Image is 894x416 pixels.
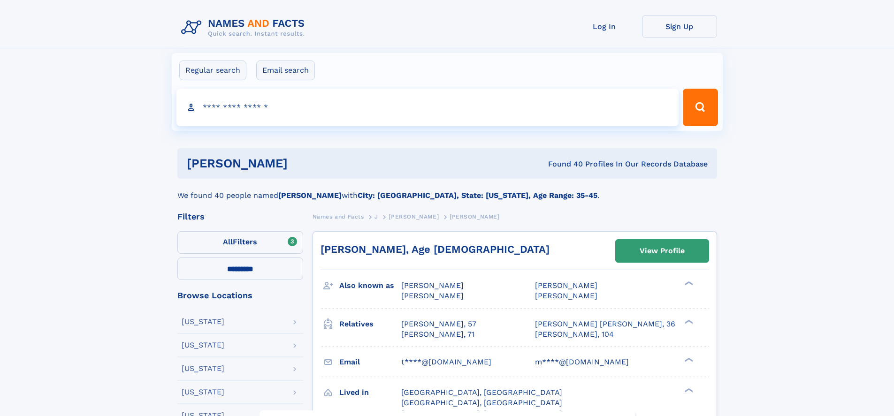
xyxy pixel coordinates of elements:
[535,291,597,300] span: [PERSON_NAME]
[401,398,562,407] span: [GEOGRAPHIC_DATA], [GEOGRAPHIC_DATA]
[389,213,439,220] span: [PERSON_NAME]
[640,240,685,262] div: View Profile
[179,61,246,80] label: Regular search
[374,213,378,220] span: J
[278,191,342,200] b: [PERSON_NAME]
[401,388,562,397] span: [GEOGRAPHIC_DATA], [GEOGRAPHIC_DATA]
[682,387,694,393] div: ❯
[401,319,476,329] a: [PERSON_NAME], 57
[223,237,233,246] span: All
[339,278,401,294] h3: Also known as
[682,356,694,363] div: ❯
[321,243,550,255] a: [PERSON_NAME], Age [DEMOGRAPHIC_DATA]
[176,89,679,126] input: search input
[339,316,401,332] h3: Relatives
[177,291,303,300] div: Browse Locations
[182,318,224,325] div: [US_STATE]
[682,318,694,325] div: ❯
[182,365,224,372] div: [US_STATE]
[313,211,364,222] a: Names and Facts
[177,212,303,221] div: Filters
[535,281,597,290] span: [PERSON_NAME]
[616,240,709,262] a: View Profile
[358,191,597,200] b: City: [GEOGRAPHIC_DATA], State: [US_STATE], Age Range: 35-45
[682,280,694,287] div: ❯
[256,61,315,80] label: Email search
[535,329,614,340] a: [PERSON_NAME], 104
[182,341,224,349] div: [US_STATE]
[535,319,675,329] a: [PERSON_NAME] [PERSON_NAME], 36
[401,291,464,300] span: [PERSON_NAME]
[418,159,708,169] div: Found 40 Profiles In Our Records Database
[182,388,224,396] div: [US_STATE]
[567,15,642,38] a: Log In
[683,89,718,126] button: Search Button
[401,281,464,290] span: [PERSON_NAME]
[374,211,378,222] a: J
[389,211,439,222] a: [PERSON_NAME]
[401,329,474,340] a: [PERSON_NAME], 71
[642,15,717,38] a: Sign Up
[450,213,500,220] span: [PERSON_NAME]
[177,179,717,201] div: We found 40 people named with .
[177,231,303,254] label: Filters
[187,158,418,169] h1: [PERSON_NAME]
[177,15,313,40] img: Logo Names and Facts
[339,354,401,370] h3: Email
[339,385,401,401] h3: Lived in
